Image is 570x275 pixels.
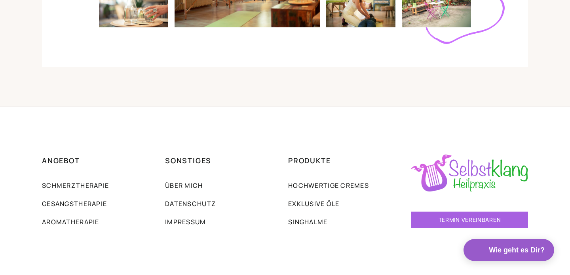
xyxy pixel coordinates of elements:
a: SinghalmE [288,218,328,226]
a: Über mich [165,181,203,190]
div: Angebot [42,155,159,166]
a: TERMIN VEREINBAREN [411,212,528,228]
div: Sonstiges [165,155,282,166]
a: Exklusive Öle [288,199,340,208]
a: Aromatherapie [42,218,99,226]
span: Wie geht es Dir? [489,244,545,256]
div: ProduKTE [288,155,405,166]
a: Hochwertige Cremes [288,181,369,190]
a: Schmerztherapie [42,181,109,190]
a: Datenschutz [165,199,216,208]
button: Wie geht es Dir? [464,239,554,261]
a: Gesangstherapie [42,199,107,208]
a: IMpressum [165,218,206,226]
